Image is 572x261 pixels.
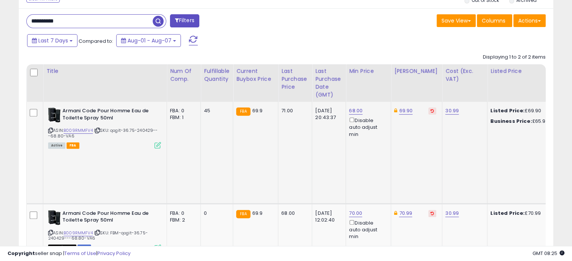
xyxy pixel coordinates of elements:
div: Fulfillable Quantity [204,67,230,83]
div: £70.99 [490,210,553,217]
div: FBA: 0 [170,210,195,217]
strong: Copyright [8,250,35,257]
small: FBA [236,107,250,116]
span: Aug-01 - Aug-07 [127,37,171,44]
div: Last Purchase Price [281,67,309,91]
img: 419Ct-GIbdL._SL40_.jpg [48,107,61,122]
div: Cost (Exc. VAT) [445,67,484,83]
span: Last 7 Days [38,37,68,44]
div: Disable auto adjust min [349,116,385,138]
a: Privacy Policy [97,250,130,257]
div: ASIN: [48,107,161,148]
span: 2025-08-15 08:25 GMT [533,250,564,257]
a: 69.90 [399,107,413,115]
div: seller snap | | [8,250,130,257]
div: FBM: 1 [170,114,195,121]
div: 0 [204,210,227,217]
a: 70.99 [399,210,412,217]
div: Listed Price [490,67,555,75]
button: Aug-01 - Aug-07 [116,34,181,47]
button: Last 7 Days [27,34,77,47]
div: Displaying 1 to 2 of 2 items [483,54,546,61]
div: Current Buybox Price [236,67,275,83]
div: Disable auto adjust min [349,219,385,240]
span: FBM [77,244,91,251]
button: Actions [513,14,546,27]
span: | SKU: FBM-qogit-36.75-240429---68.80-VA6 [48,230,148,241]
a: B009RMMFV4 [64,230,93,236]
div: £65.93 [490,118,553,125]
div: 71.00 [281,107,306,114]
button: Filters [170,14,199,27]
small: FBA [236,210,250,218]
div: ASIN: [48,210,161,250]
span: All listings that are currently out of stock and unavailable for purchase on Amazon [48,244,76,251]
div: Min Price [349,67,388,75]
div: [DATE] 20:43:37 [315,107,340,121]
a: 68.00 [349,107,363,115]
a: 30.99 [445,210,459,217]
div: 45 [204,107,227,114]
span: FBA [67,142,79,149]
a: Terms of Use [64,250,96,257]
b: Listed Price: [490,210,525,217]
a: 70.00 [349,210,362,217]
div: Num of Comp. [170,67,197,83]
b: Business Price: [490,118,532,125]
b: Armani Code Pour Homme Eau de Toilette Spray 50ml [62,210,154,226]
span: Compared to: [79,38,113,45]
span: 69.9 [252,107,263,114]
span: All listings currently available for purchase on Amazon [48,142,65,149]
button: Columns [477,14,512,27]
b: Armani Code Pour Homme Eau de Toilette Spray 50ml [62,107,154,123]
div: FBA: 0 [170,107,195,114]
div: £69.90 [490,107,553,114]
span: 69.9 [252,210,263,217]
div: 68.00 [281,210,306,217]
span: Columns [482,17,505,24]
div: Title [46,67,164,75]
div: Last Purchase Date (GMT) [315,67,343,99]
a: B009RMMFV4 [64,127,93,134]
button: Save View [437,14,476,27]
a: 30.99 [445,107,459,115]
div: FBM: 2 [170,217,195,223]
span: | SKU: qogit-36.75-240429---68.80-VA6 [48,127,158,139]
div: [PERSON_NAME] [394,67,439,75]
img: 419Ct-GIbdL._SL40_.jpg [48,210,61,225]
b: Listed Price: [490,107,525,114]
div: [DATE] 12:02:40 [315,210,340,223]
